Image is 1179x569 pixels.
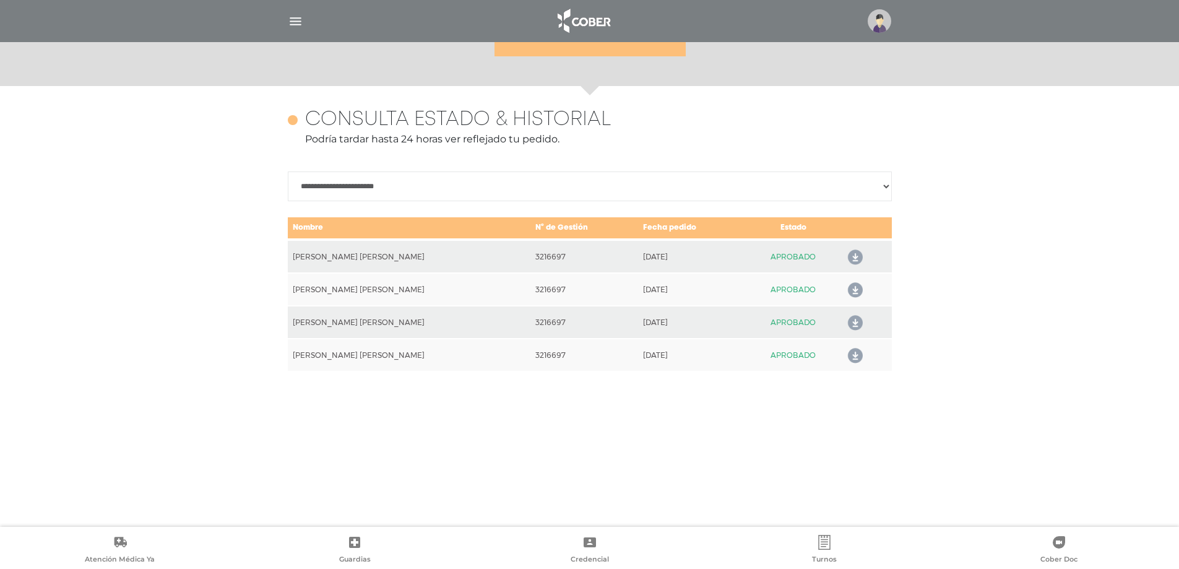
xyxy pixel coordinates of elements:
td: Nombre [288,217,531,240]
td: Estado [746,217,840,240]
td: 3216697 [530,306,637,339]
p: Podría tardar hasta 24 horas ver reflejado tu pedido. [288,132,892,147]
td: APROBADO [746,273,840,306]
h4: Consulta estado & historial [305,108,611,132]
td: APROBADO [746,339,840,371]
td: [PERSON_NAME] [PERSON_NAME] [288,339,531,371]
span: Cober Doc [1040,555,1078,566]
span: Atención Médica Ya [85,555,155,566]
img: profile-placeholder.svg [868,9,891,33]
a: Turnos [707,535,941,567]
td: 3216697 [530,273,637,306]
img: logo_cober_home-white.png [551,6,616,36]
a: Atención Médica Ya [2,535,237,567]
td: [PERSON_NAME] [PERSON_NAME] [288,306,531,339]
span: Turnos [812,555,837,566]
td: N° de Gestión [530,217,637,240]
td: 3216697 [530,339,637,371]
span: Guardias [339,555,371,566]
td: [DATE] [638,339,746,371]
td: APROBADO [746,306,840,339]
td: [PERSON_NAME] [PERSON_NAME] [288,240,531,273]
a: Guardias [237,535,472,567]
td: Fecha pedido [638,217,746,240]
td: [PERSON_NAME] [PERSON_NAME] [288,273,531,306]
a: Cober Doc [942,535,1177,567]
td: APROBADO [746,240,840,273]
td: [DATE] [638,240,746,273]
img: Cober_menu-lines-white.svg [288,14,303,29]
td: [DATE] [638,306,746,339]
td: [DATE] [638,273,746,306]
a: Credencial [472,535,707,567]
span: Credencial [571,555,609,566]
td: 3216697 [530,240,637,273]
